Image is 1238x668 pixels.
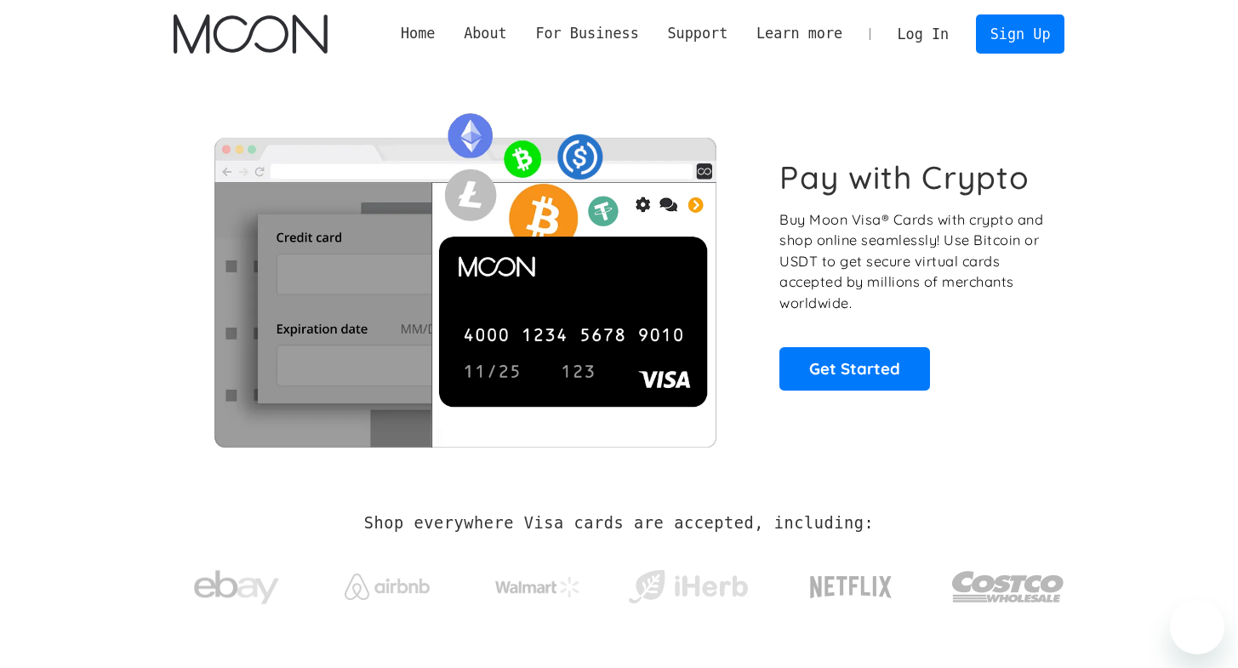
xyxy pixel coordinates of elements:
a: Home [386,23,449,44]
img: Moon Cards let you spend your crypto anywhere Visa is accepted. [174,101,756,447]
img: Costco [951,555,1065,619]
h1: Pay with Crypto [779,158,1030,197]
h2: Shop everywhere Visa cards are accepted, including: [364,514,874,533]
a: home [174,14,328,54]
div: Support [653,23,742,44]
a: Airbnb [323,557,450,608]
a: ebay [174,544,300,623]
div: For Business [535,23,638,44]
div: About [464,23,507,44]
a: Netflix [775,549,927,617]
img: ebay [194,561,279,614]
div: Learn more [756,23,842,44]
img: iHerb [625,565,751,609]
div: About [449,23,521,44]
div: Support [667,23,727,44]
a: Costco [951,538,1065,627]
img: Moon Logo [174,14,328,54]
img: Walmart [495,577,580,597]
a: iHerb [625,548,751,618]
a: Sign Up [976,14,1064,53]
img: Netflix [808,566,893,608]
p: Buy Moon Visa® Cards with crypto and shop online seamlessly! Use Bitcoin or USDT to get secure vi... [779,209,1046,314]
img: Airbnb [345,574,430,600]
a: Walmart [474,560,601,606]
a: Get Started [779,347,930,390]
div: Learn more [742,23,857,44]
a: Log In [883,15,963,53]
div: For Business [522,23,653,44]
iframe: Button to launch messaging window [1170,600,1224,654]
